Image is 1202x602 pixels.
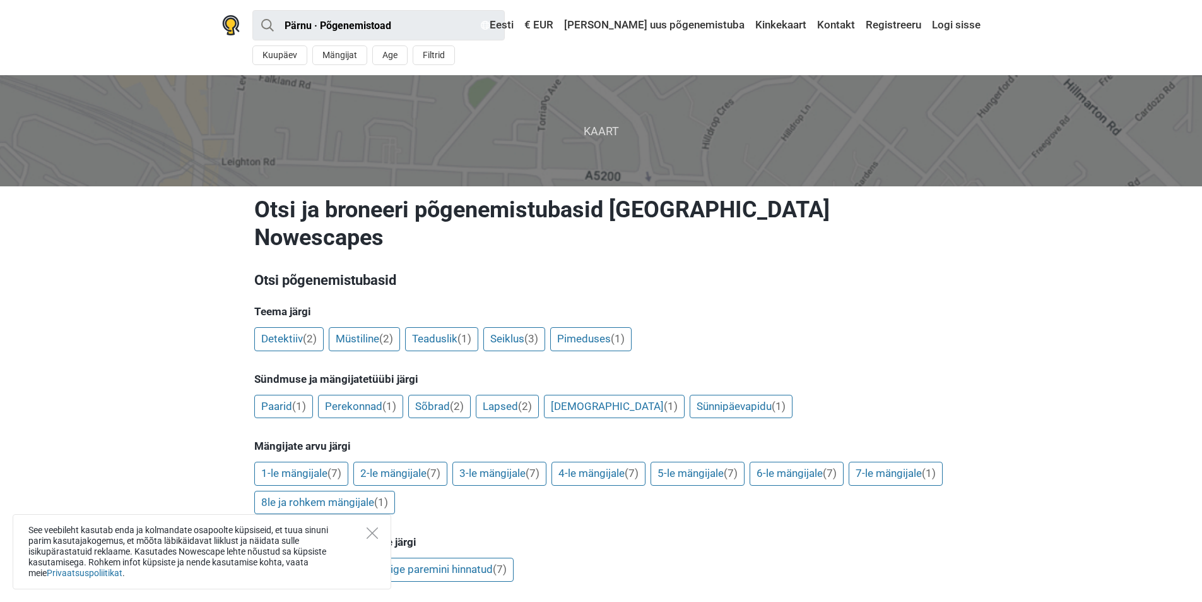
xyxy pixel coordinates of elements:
[452,462,546,486] a: 3-le mängijale(7)
[625,467,639,479] span: (7)
[370,558,514,582] a: Kõige paremini hinnatud(7)
[481,21,490,30] img: Eesti
[922,467,936,479] span: (1)
[483,327,545,351] a: Seiklus(3)
[329,327,400,351] a: Müstiline(2)
[849,462,943,486] a: 7-le mängijale(1)
[254,491,395,515] a: 8le ja rohkem mängijale(1)
[254,462,348,486] a: 1-le mängijale(7)
[550,327,632,351] a: Pimeduses(1)
[13,514,391,589] div: See veebileht kasutab enda ja kolmandate osapoolte küpsiseid, et tuua sinuni parim kasutajakogemu...
[551,462,645,486] a: 4-le mängijale(7)
[664,400,678,412] span: (1)
[408,395,471,419] a: Sõbrad(2)
[47,568,122,578] a: Privaatsuspoliitikat
[382,400,396,412] span: (1)
[367,527,378,539] button: Close
[863,14,924,37] a: Registreeru
[254,373,948,385] h5: Sündmuse ja mängijatetüübi järgi
[254,395,313,419] a: Paarid(1)
[929,14,981,37] a: Logi sisse
[814,14,858,37] a: Kontakt
[327,467,341,479] span: (7)
[724,467,738,479] span: (7)
[222,15,240,35] img: Nowescape logo
[374,496,388,509] span: (1)
[544,395,685,419] a: [DEMOGRAPHIC_DATA](1)
[254,440,948,452] h5: Mängijate arvu järgi
[303,332,317,345] span: (2)
[493,563,507,575] span: (7)
[752,14,810,37] a: Kinkekaart
[413,45,455,65] button: Filtrid
[379,332,393,345] span: (2)
[405,327,478,351] a: Teaduslik(1)
[750,462,844,486] a: 6-le mängijale(7)
[372,45,408,65] button: Age
[823,467,837,479] span: (7)
[526,467,539,479] span: (7)
[772,400,786,412] span: (1)
[651,462,745,486] a: 5-le mängijale(7)
[561,14,748,37] a: [PERSON_NAME] uus põgenemistuba
[353,462,447,486] a: 2-le mängijale(7)
[450,400,464,412] span: (2)
[318,395,403,419] a: Perekonnad(1)
[457,332,471,345] span: (1)
[254,270,948,291] h3: Otsi põgenemistubasid
[254,536,948,548] h5: [PERSON_NAME] arvustuste järgi
[427,467,440,479] span: (7)
[611,332,625,345] span: (1)
[254,305,948,318] h5: Teema järgi
[518,400,532,412] span: (2)
[252,45,307,65] button: Kuupäev
[524,332,538,345] span: (3)
[292,400,306,412] span: (1)
[312,45,367,65] button: Mängijat
[254,196,948,251] h1: Otsi ja broneeri põgenemistubasid [GEOGRAPHIC_DATA] Nowescapes
[254,327,324,351] a: Detektiiv(2)
[690,395,792,419] a: Sünnipäevapidu(1)
[476,395,539,419] a: Lapsed(2)
[252,10,505,40] input: proovi “Tallinn”
[521,14,557,37] a: € EUR
[478,14,517,37] a: Eesti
